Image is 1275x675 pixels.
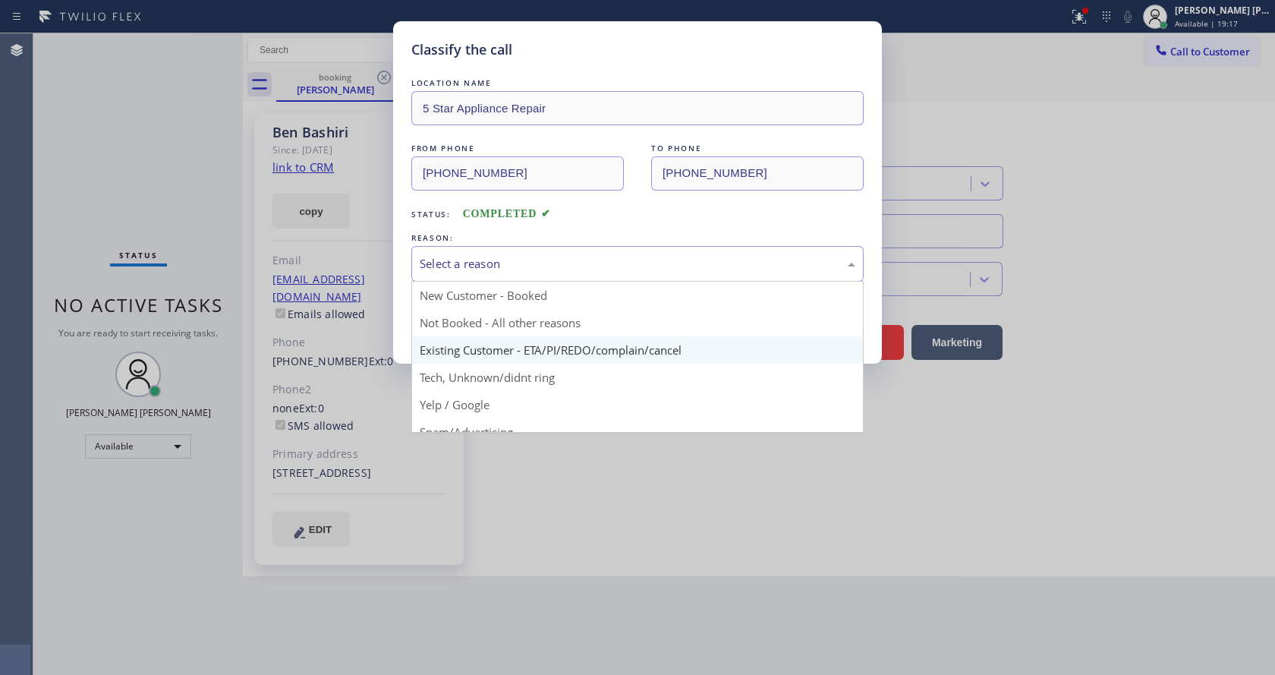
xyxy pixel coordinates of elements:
div: TO PHONE [651,140,864,156]
div: FROM PHONE [411,140,624,156]
div: REASON: [411,230,864,246]
input: To phone [651,156,864,191]
div: New Customer - Booked [412,282,863,309]
h5: Classify the call [411,39,512,60]
span: Status: [411,209,451,219]
input: From phone [411,156,624,191]
div: LOCATION NAME [411,75,864,91]
span: COMPLETED [463,208,551,219]
div: Not Booked - All other reasons [412,309,863,336]
div: Existing Customer - ETA/PI/REDO/complain/cancel [412,336,863,364]
div: Tech, Unknown/didnt ring [412,364,863,391]
div: Yelp / Google [412,391,863,418]
div: Spam/Advertising [412,418,863,446]
div: Select a reason [420,255,855,273]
